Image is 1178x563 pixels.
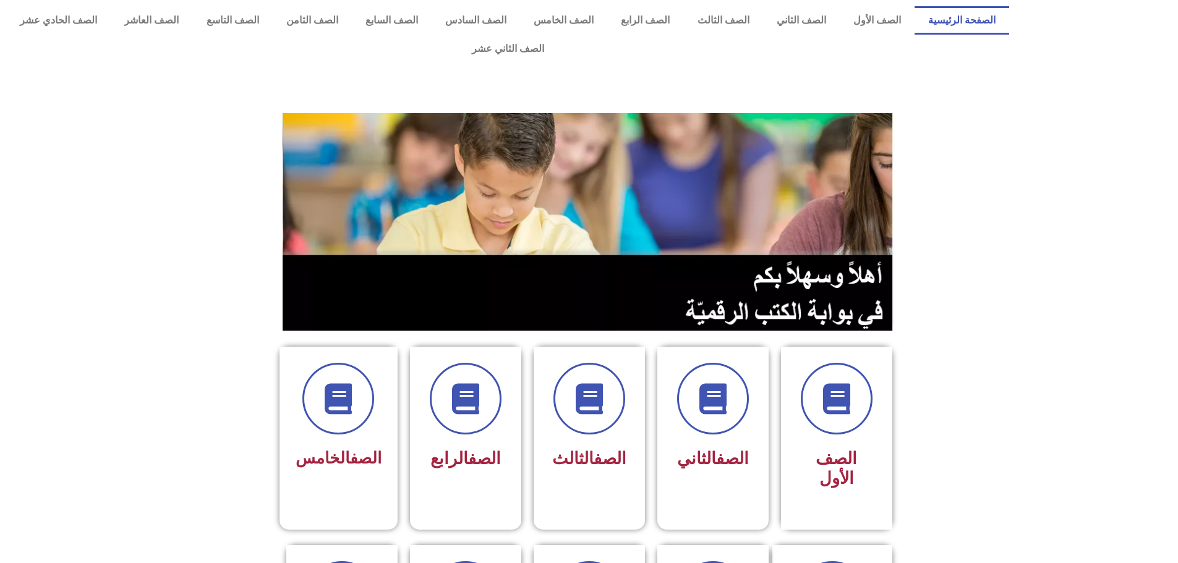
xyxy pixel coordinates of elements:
span: الرابع [430,449,501,468]
a: الصف الثاني عشر [6,35,1009,63]
span: الثالث [552,449,626,468]
span: الصف الأول [816,449,857,488]
span: الخامس [296,449,382,467]
a: الصف الثامن [273,6,352,35]
a: الصف [716,449,749,468]
a: الصف الحادي عشر [6,6,111,35]
a: الصف [350,449,382,467]
a: الصف السابع [352,6,432,35]
a: الصف الخامس [520,6,607,35]
a: الصف الرابع [607,6,683,35]
a: الصف [594,449,626,468]
a: الصف السادس [432,6,520,35]
a: الصف الأول [840,6,915,35]
a: الصف [468,449,501,468]
a: الصفحة الرئيسية [915,6,1009,35]
a: الصف التاسع [192,6,272,35]
a: الصف العاشر [111,6,192,35]
span: الثاني [677,449,749,468]
a: الصف الثالث [683,6,762,35]
a: الصف الثاني [763,6,840,35]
